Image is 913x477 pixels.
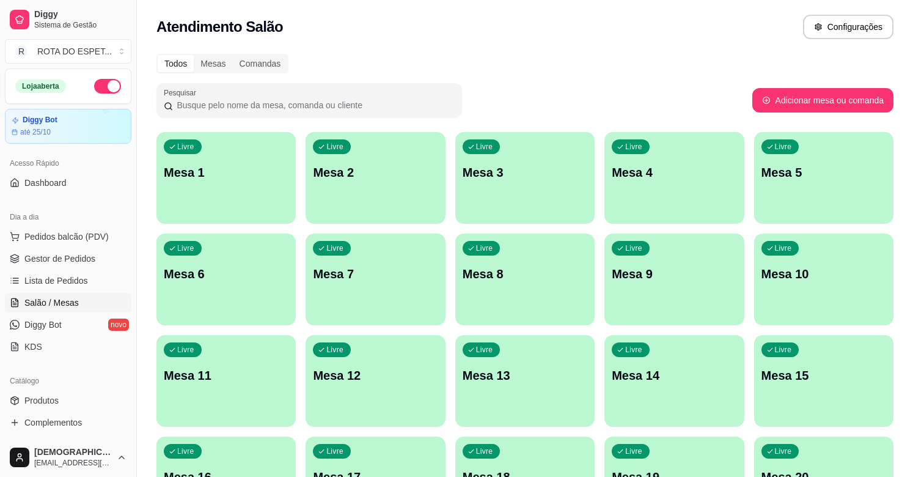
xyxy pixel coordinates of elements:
[24,394,59,407] span: Produtos
[625,142,642,152] p: Livre
[775,243,792,253] p: Livre
[177,345,194,355] p: Livre
[306,335,445,427] button: LivreMesa 12
[625,345,642,355] p: Livre
[612,265,736,283] p: Mesa 9
[5,443,131,472] button: [DEMOGRAPHIC_DATA][EMAIL_ADDRESS][DOMAIN_NAME]
[94,79,121,94] button: Alterar Status
[5,109,131,144] a: Diggy Botaté 25/10
[761,367,886,384] p: Mesa 15
[463,265,587,283] p: Mesa 8
[164,87,200,98] label: Pesquisar
[326,446,343,456] p: Livre
[23,116,57,125] article: Diggy Bot
[5,173,131,193] a: Dashboard
[476,345,493,355] p: Livre
[34,447,112,458] span: [DEMOGRAPHIC_DATA]
[752,88,893,113] button: Adicionar mesa ou comanda
[5,207,131,227] div: Dia a dia
[761,164,886,181] p: Mesa 5
[173,99,455,111] input: Pesquisar
[313,164,438,181] p: Mesa 2
[754,335,893,427] button: LivreMesa 15
[233,55,288,72] div: Comandas
[156,17,283,37] h2: Atendimento Salão
[761,265,886,283] p: Mesa 10
[164,367,288,384] p: Mesa 11
[177,243,194,253] p: Livre
[463,164,587,181] p: Mesa 3
[15,79,66,93] div: Loja aberta
[5,227,131,246] button: Pedidos balcão (PDV)
[5,249,131,268] a: Gestor de Pedidos
[326,243,343,253] p: Livre
[24,319,62,331] span: Diggy Bot
[455,335,595,427] button: LivreMesa 13
[194,55,232,72] div: Mesas
[5,293,131,312] a: Salão / Mesas
[476,243,493,253] p: Livre
[612,164,736,181] p: Mesa 4
[34,9,127,20] span: Diggy
[24,275,88,287] span: Lista de Pedidos
[604,335,744,427] button: LivreMesa 14
[306,234,445,325] button: LivreMesa 7
[5,371,131,391] div: Catálogo
[803,15,893,39] button: Configurações
[156,335,296,427] button: LivreMesa 11
[775,446,792,456] p: Livre
[455,132,595,224] button: LivreMesa 3
[156,132,296,224] button: LivreMesa 1
[455,234,595,325] button: LivreMesa 8
[5,5,131,34] a: DiggySistema de Gestão
[604,132,744,224] button: LivreMesa 4
[34,458,112,468] span: [EMAIL_ADDRESS][DOMAIN_NAME]
[15,45,28,57] span: R
[24,416,82,429] span: Complementos
[34,20,127,30] span: Sistema de Gestão
[5,39,131,64] button: Select a team
[326,345,343,355] p: Livre
[313,367,438,384] p: Mesa 12
[5,271,131,290] a: Lista de Pedidos
[306,132,445,224] button: LivreMesa 2
[37,45,112,57] div: ROTA DO ESPET ...
[24,231,109,243] span: Pedidos balcão (PDV)
[625,446,642,456] p: Livre
[5,315,131,335] a: Diggy Botnovo
[24,341,42,353] span: KDS
[463,367,587,384] p: Mesa 13
[612,367,736,384] p: Mesa 14
[775,142,792,152] p: Livre
[625,243,642,253] p: Livre
[754,234,893,325] button: LivreMesa 10
[177,446,194,456] p: Livre
[5,391,131,410] a: Produtos
[5,413,131,432] a: Complementos
[158,55,194,72] div: Todos
[164,164,288,181] p: Mesa 1
[5,153,131,173] div: Acesso Rápido
[476,446,493,456] p: Livre
[177,142,194,152] p: Livre
[24,177,67,189] span: Dashboard
[24,297,79,309] span: Salão / Mesas
[24,253,95,265] span: Gestor de Pedidos
[326,142,343,152] p: Livre
[604,234,744,325] button: LivreMesa 9
[164,265,288,283] p: Mesa 6
[5,337,131,357] a: KDS
[313,265,438,283] p: Mesa 7
[476,142,493,152] p: Livre
[754,132,893,224] button: LivreMesa 5
[775,345,792,355] p: Livre
[156,234,296,325] button: LivreMesa 6
[20,127,51,137] article: até 25/10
